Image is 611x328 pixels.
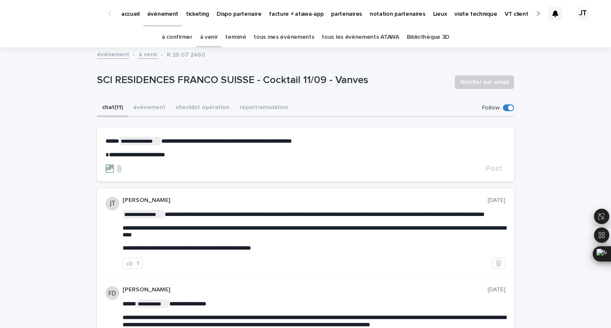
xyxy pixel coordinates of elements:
[460,78,508,86] span: Notifier par email
[162,27,192,47] a: à confirmer
[97,99,128,117] button: chat (11)
[486,165,502,173] span: Post
[200,27,218,47] a: à venir
[234,99,294,117] button: report/annulation
[488,197,505,204] p: [DATE]
[322,27,399,47] a: tous les événements ATAWA
[482,104,500,112] p: Follow
[123,258,143,269] button: 1
[254,27,314,47] a: tous mes événements
[123,197,488,204] p: [PERSON_NAME]
[139,49,157,59] a: à venir
[97,74,448,86] p: SCI RESIDENCES FRANCO SUISSE - Cocktail 11/09 - Vanves
[576,7,590,20] div: JT
[171,99,234,117] button: checklist opération
[128,99,171,117] button: événement
[123,286,488,293] p: [PERSON_NAME]
[488,286,505,293] p: [DATE]
[483,165,505,173] button: Post
[455,75,514,89] button: Notifier par email
[97,49,129,59] a: événement
[167,49,205,59] p: R 25 07 2460
[407,27,449,47] a: Bibliothèque 3D
[225,27,246,47] a: terminé
[137,260,139,266] div: 1
[492,258,505,269] button: Delete post
[17,5,100,22] img: Ls34BcGeRexTGTNfXpUC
